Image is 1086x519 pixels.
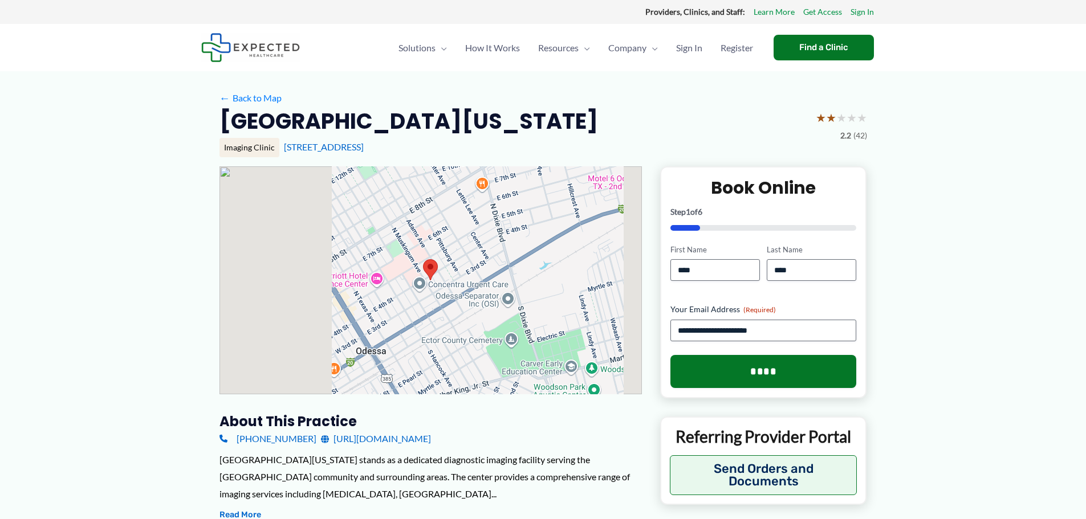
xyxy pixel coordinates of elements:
a: SolutionsMenu Toggle [389,28,456,68]
a: ResourcesMenu Toggle [529,28,599,68]
div: Imaging Clinic [219,138,279,157]
a: [STREET_ADDRESS] [284,141,364,152]
span: ★ [816,107,826,128]
span: (Required) [743,305,776,314]
span: Resources [538,28,579,68]
h3: About this practice [219,412,642,430]
p: Referring Provider Portal [670,426,857,447]
span: Menu Toggle [646,28,658,68]
span: (42) [853,128,867,143]
span: 6 [698,207,702,216]
a: Sign In [851,5,874,19]
span: ★ [826,107,836,128]
label: First Name [670,244,760,255]
div: [GEOGRAPHIC_DATA][US_STATE] stands as a dedicated diagnostic imaging facility serving the [GEOGRA... [219,451,642,502]
a: ←Back to Map [219,89,282,107]
img: Expected Healthcare Logo - side, dark font, small [201,33,300,62]
span: 2.2 [840,128,851,143]
button: Send Orders and Documents [670,455,857,495]
a: Register [711,28,762,68]
span: Menu Toggle [579,28,590,68]
strong: Providers, Clinics, and Staff: [645,7,745,17]
span: Sign In [676,28,702,68]
span: How It Works [465,28,520,68]
span: Solutions [398,28,436,68]
a: Find a Clinic [774,35,874,60]
label: Last Name [767,244,856,255]
label: Your Email Address [670,304,857,315]
h2: [GEOGRAPHIC_DATA][US_STATE] [219,107,598,135]
span: ★ [847,107,857,128]
a: Sign In [667,28,711,68]
span: Company [608,28,646,68]
a: Learn More [754,5,795,19]
span: ★ [857,107,867,128]
a: [PHONE_NUMBER] [219,430,316,447]
span: 1 [686,207,690,216]
p: Step of [670,208,857,216]
span: Menu Toggle [436,28,447,68]
span: ★ [836,107,847,128]
h2: Book Online [670,177,857,199]
a: Get Access [803,5,842,19]
a: How It Works [456,28,529,68]
a: [URL][DOMAIN_NAME] [321,430,431,447]
nav: Primary Site Navigation [389,28,762,68]
a: CompanyMenu Toggle [599,28,667,68]
span: Register [721,28,753,68]
span: ← [219,92,230,103]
